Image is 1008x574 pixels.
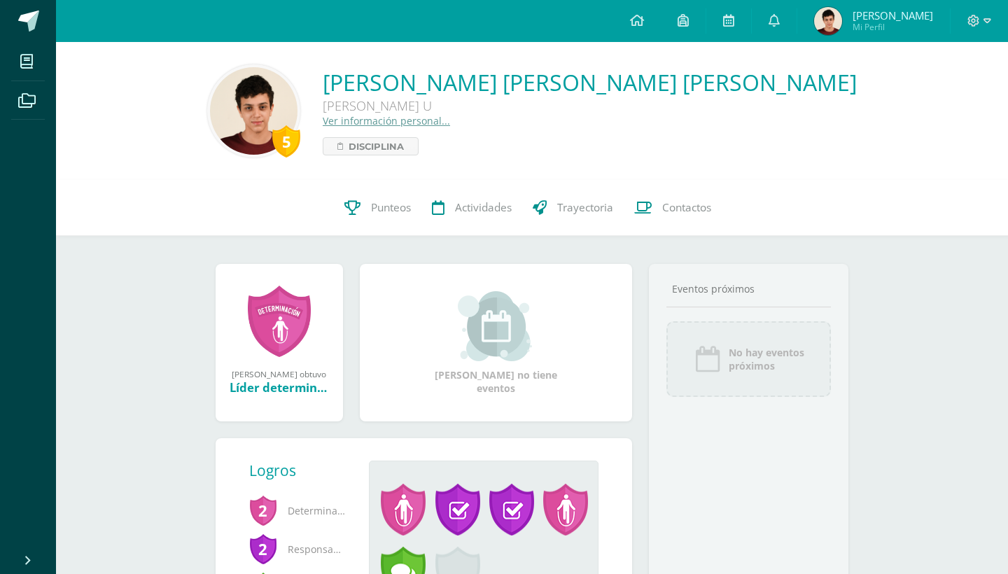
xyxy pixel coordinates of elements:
[249,494,277,526] span: 2
[230,368,329,379] div: [PERSON_NAME] obtuvo
[624,180,722,236] a: Contactos
[421,180,522,236] a: Actividades
[853,8,933,22] span: [PERSON_NAME]
[426,291,566,395] div: [PERSON_NAME] no tiene eventos
[272,125,300,157] div: 5
[334,180,421,236] a: Punteos
[662,200,711,215] span: Contactos
[323,137,419,155] a: Disciplina
[349,138,404,155] span: Disciplina
[853,21,933,33] span: Mi Perfil
[666,282,832,295] div: Eventos próximos
[249,530,347,568] span: Responsabilidad
[458,291,534,361] img: event_small.png
[323,67,857,97] a: [PERSON_NAME] [PERSON_NAME] [PERSON_NAME]
[694,345,722,373] img: event_icon.png
[371,200,411,215] span: Punteos
[455,200,512,215] span: Actividades
[323,97,743,114] div: [PERSON_NAME] U
[249,491,347,530] span: Determinación
[557,200,613,215] span: Trayectoria
[249,533,277,565] span: 2
[729,346,804,372] span: No hay eventos próximos
[210,67,297,155] img: 7753773e494dae2c0033a77db63e765f.png
[522,180,624,236] a: Trayectoria
[249,461,358,480] div: Logros
[814,7,842,35] img: d0e44063d19e54253f2068ba2aa0c258.png
[230,379,329,395] div: Líder determinado
[323,114,450,127] a: Ver información personal...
